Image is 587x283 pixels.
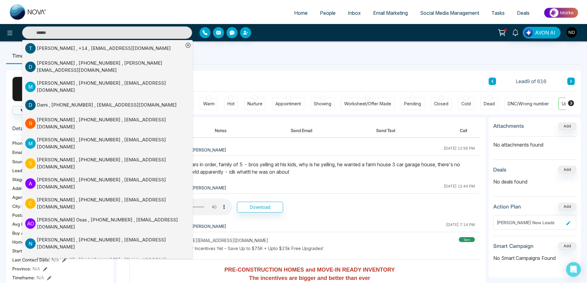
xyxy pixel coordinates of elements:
span: [PERSON_NAME] [192,184,226,191]
span: People [320,10,336,16]
p: D [25,100,36,110]
img: Lead Flow [524,28,533,37]
div: Appointment [275,101,301,107]
button: Call [447,123,479,137]
h3: Details [12,125,108,135]
h3: Deals [493,167,506,173]
span: Stage: [12,176,25,183]
span: Email Marketing [373,10,408,16]
span: [PERSON_NAME] [192,223,226,229]
p: L [25,258,36,269]
div: [PERSON_NAME] Osas , [PHONE_NUMBER] , [EMAIL_ADDRESS][DOMAIN_NAME] [37,216,183,230]
span: Inbox [348,10,361,16]
a: Social Media Management [414,7,485,19]
a: People [314,7,342,19]
p: A O [25,218,36,229]
button: Add [558,242,576,250]
span: Start Date : [12,248,34,254]
span: Address: [12,185,39,192]
button: Call [12,106,42,115]
div: Open Intercom Messenger [566,262,581,277]
div: [PERSON_NAME] , [PHONE_NUMBER] , [EMAIL_ADDRESS][DOMAIN_NAME] [37,116,183,130]
button: Download [237,202,283,212]
div: [DATE] 7:14 PM [446,222,475,230]
p: No deals found [493,178,576,185]
span: [PERSON_NAME][EMAIL_ADDRESS][DOMAIN_NAME] [163,237,268,244]
span: Source: [12,158,28,165]
h3: Attachments [493,123,524,129]
span: Deals [517,10,530,16]
span: Tasks [491,10,505,16]
div: Pending [404,101,421,107]
div: [PERSON_NAME] New Leads [497,219,564,226]
div: [PERSON_NAME] , [PHONE_NUMBER] , [EMAIL_ADDRESS][DOMAIN_NAME] [37,196,183,210]
div: sent [459,237,475,242]
div: [PERSON_NAME] , [PHONE_NUMBER] , [EMAIL_ADDRESS][DOMAIN_NAME] [37,156,183,170]
span: Email: [12,149,24,156]
a: Tasks [485,7,511,19]
h3: Action Plan [493,204,521,210]
p: D [25,62,36,72]
div: DNC/Wrong number [508,101,549,107]
p: M [25,138,36,149]
p: T [25,43,36,54]
p: S [25,158,36,169]
img: User Avatar [566,27,577,38]
li: Timeline [6,47,38,64]
span: City : [12,203,22,209]
span: Biggest Builder Incentives Yet – Save Up to $75K + Upto $25k Free Upgrades! [163,245,323,252]
button: Send Email [278,123,325,137]
div: [PERSON_NAME] , [PHONE_NUMBER] , [EMAIL_ADDRESS][DOMAIN_NAME] [37,237,183,250]
img: Nova CRM Logo [10,4,47,20]
p: No attachments found [493,136,576,148]
span: Last Contact Date : [12,257,50,263]
div: Warm [203,101,215,107]
span: Add [558,123,576,128]
div: Dead [484,101,495,107]
p: A [25,178,36,189]
span: Buy Area : [12,230,32,236]
span: Social Media Management [420,10,479,16]
div: [PERSON_NAME] , [PHONE_NUMBER] , [EMAIL_ADDRESS][DOMAIN_NAME] [37,176,183,190]
h3: Smart Campaign [493,243,534,249]
button: Add [558,203,576,210]
div: Worksheet/Offer Made [344,101,391,107]
div: Closed [434,101,448,107]
span: Postal Code : [12,212,37,218]
span: Home Type : [12,239,36,245]
a: Home [288,7,314,19]
p: N [25,238,36,249]
span: N/A [52,257,59,263]
p: C [25,198,36,209]
button: Notes [203,123,239,137]
div: [PERSON_NAME] , [PHONE_NUMBER] , [EMAIL_ADDRESS][DOMAIN_NAME] [37,80,183,94]
div: Unspecified [562,101,586,107]
div: [DATE] 12:56 PM [444,146,475,154]
span: Lead 9 of 616 [516,78,546,85]
div: [DATE] 12:44 PM [444,184,475,192]
button: Add [558,166,576,173]
a: Deals [511,7,536,19]
div: [PERSON_NAME] , [PHONE_NUMBER] , [PERSON_NAME][EMAIL_ADDRESS][DOMAIN_NAME] [37,60,183,74]
img: Market-place.gif [539,6,583,20]
span: AVON AI [535,29,555,36]
span: Timeframe : [12,274,35,281]
div: [PERSON_NAME] , [PHONE_NUMBER] , [EMAIL_ADDRESS][DOMAIN_NAME] [37,136,183,150]
span: N/A [37,274,44,281]
button: Add [558,123,576,130]
span: Province : [12,265,31,272]
span: [PERSON_NAME] [192,147,226,153]
div: Nurture [247,101,262,107]
a: Inbox [342,7,367,19]
span: Phone: [12,140,26,146]
span: Avg Property Price : [12,221,51,227]
div: D [12,77,37,101]
span: Lead Type: [12,167,34,174]
div: [PERSON_NAME] , +14 , [EMAIL_ADDRESS][DOMAIN_NAME] [37,45,171,52]
a: Email Marketing [367,7,414,19]
div: Dami , [PHONE_NUMBER] , [EMAIL_ADDRESS][DOMAIN_NAME] [37,102,177,109]
div: [PERSON_NAME] , [PHONE_NUMBER] , [EMAIL_ADDRESS][DOMAIN_NAME] [37,257,183,270]
p: No Smart Campaigns Found [493,254,576,262]
p: R [25,118,36,129]
div: Showing [314,101,331,107]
